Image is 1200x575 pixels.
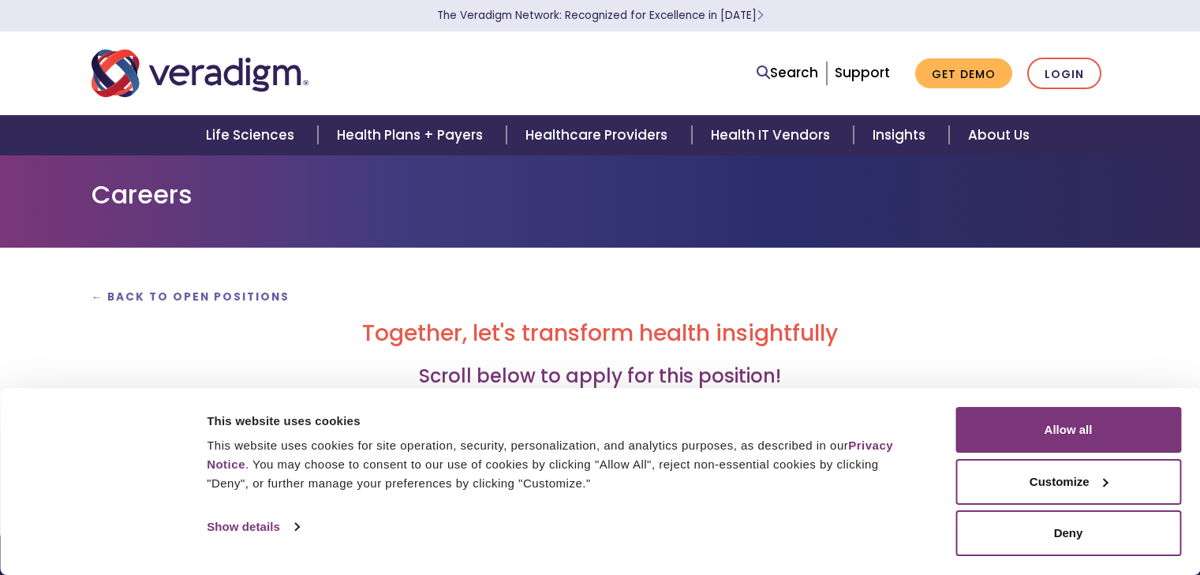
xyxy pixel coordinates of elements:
div: This website uses cookies for site operation, security, personalization, and analytics purposes, ... [207,436,920,493]
a: Search [757,62,818,84]
a: Health IT Vendors [692,115,854,155]
button: Allow all [955,407,1181,453]
a: Support [835,63,890,82]
a: Login [1027,58,1101,90]
a: Health Plans + Payers [318,115,507,155]
img: Veradigm logo [92,47,308,99]
button: Deny [955,510,1181,556]
a: The Veradigm Network: Recognized for Excellence in [DATE]Learn More [437,8,764,23]
a: Show details [207,515,298,539]
h2: Together, let's transform health insightfully [92,320,1109,347]
h3: Scroll below to apply for this position! [92,365,1109,388]
div: This website uses cookies [207,412,920,431]
a: Life Sciences [187,115,318,155]
a: About Us [949,115,1049,155]
a: ← Back to Open Positions [92,289,290,304]
span: Learn More [757,8,764,23]
a: Get Demo [915,58,1012,89]
a: Insights [854,115,949,155]
button: Customize [955,459,1181,505]
h1: Careers [92,180,1109,210]
a: Healthcare Providers [507,115,691,155]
